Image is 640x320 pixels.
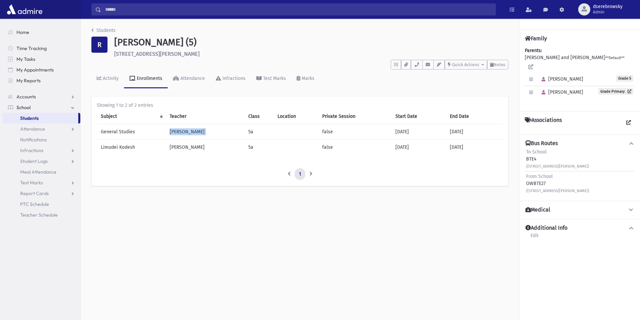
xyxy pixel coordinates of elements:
[446,139,503,155] td: [DATE]
[318,109,391,124] th: Private Session
[3,188,80,199] a: Report Cards
[244,109,273,124] th: Class
[3,145,80,156] a: Infractions
[525,225,635,232] button: Additional Info
[20,201,49,207] span: PTC Schedule
[525,207,635,214] button: Medical
[20,147,43,153] span: Infractions
[295,168,305,180] a: 1
[3,156,80,167] a: Student Logs
[525,225,567,232] h4: Additional Info
[525,207,550,214] h4: Medical
[179,76,205,81] div: Attendance
[526,164,589,169] small: ([STREET_ADDRESS][PERSON_NAME])
[221,76,246,81] div: Infractions
[526,173,589,194] div: OWBTE27
[166,124,244,139] td: [PERSON_NAME]
[598,88,633,95] a: Grade Primary
[526,148,589,170] div: BTE4
[20,212,58,218] span: Teacher Schedule
[525,140,635,147] button: Bus Routes
[20,115,39,121] span: Students
[5,3,44,16] img: AdmirePro
[391,124,446,139] td: [DATE]
[166,109,244,124] th: Teacher
[114,51,508,57] h6: [STREET_ADDRESS][PERSON_NAME]
[616,75,633,82] span: Grade 5
[251,70,291,88] a: Test Marks
[3,199,80,210] a: PTC Schedule
[20,137,47,143] span: Notifications
[3,43,80,54] a: Time Tracking
[3,27,80,38] a: Home
[135,76,162,81] div: Enrollments
[525,140,558,147] h4: Bus Routes
[20,190,49,196] span: Report Cards
[20,126,45,132] span: Attendance
[3,113,78,124] a: Students
[262,76,286,81] div: Test Marks
[16,67,54,73] span: My Appointments
[525,48,542,53] b: Parents:
[20,158,48,164] span: Student Logs
[593,4,623,9] span: dserebrowsky
[101,76,119,81] div: Activity
[210,70,251,88] a: Infractions
[97,124,166,139] td: General Studies
[526,189,589,193] small: ([STREET_ADDRESS][PERSON_NAME])
[16,78,41,84] span: My Reports
[91,70,124,88] a: Activity
[3,75,80,86] a: My Reports
[3,134,80,145] a: Notifications
[16,56,35,62] span: My Tasks
[446,124,503,139] td: [DATE]
[91,27,116,37] nav: breadcrumb
[114,37,508,48] h1: [PERSON_NAME] (5)
[318,139,391,155] td: false
[3,91,80,102] a: Accounts
[3,167,80,177] a: Meal Attendance
[539,76,583,82] span: [PERSON_NAME]
[452,62,479,67] span: Quick Actions
[16,45,47,51] span: Time Tracking
[291,70,320,88] a: Marks
[3,64,80,75] a: My Appointments
[3,124,80,134] a: Attendance
[445,60,487,70] button: Quick Actions
[525,117,562,129] h4: Associations
[97,139,166,155] td: Limudei Kodesh
[3,177,80,188] a: Test Marks
[539,89,583,95] span: [PERSON_NAME]
[526,149,547,155] span: To School
[168,70,210,88] a: Attendance
[20,169,56,175] span: Meal Attendance
[623,117,635,129] a: View all Associations
[3,54,80,64] a: My Tasks
[318,124,391,139] td: false
[273,109,318,124] th: Location
[16,29,29,35] span: Home
[525,35,547,42] h4: Family
[526,174,553,179] span: From School
[16,94,36,100] span: Accounts
[3,102,80,113] a: School
[97,102,503,109] div: Showing 1 to 2 of 2 entries
[593,9,623,15] span: Admin
[487,60,508,70] button: Notes
[446,109,503,124] th: End Date
[494,62,505,67] span: Notes
[101,3,496,15] input: Search
[166,139,244,155] td: [PERSON_NAME]
[530,232,539,244] a: Edit
[525,47,635,106] div: [PERSON_NAME] and [PERSON_NAME]
[20,180,43,186] span: Test Marks
[91,28,116,33] a: Students
[16,104,31,110] span: School
[391,109,446,124] th: Start Date
[3,210,80,220] a: Teacher Schedule
[97,109,166,124] th: Subject
[91,37,108,53] div: R
[391,139,446,155] td: [DATE]
[244,124,273,139] td: 5a
[300,76,314,81] div: Marks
